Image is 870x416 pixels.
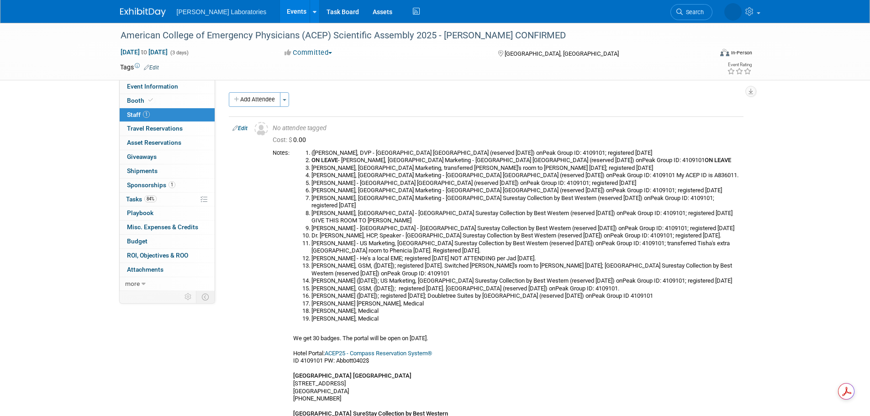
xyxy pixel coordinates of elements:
button: Add Attendee [229,92,280,107]
li: [PERSON_NAME], Medical [311,307,740,315]
span: 84% [144,195,157,202]
li: [PERSON_NAME] - US Marketing, [GEOGRAPHIC_DATA] Surestay Collection by Best Western (reserved [DA... [311,240,740,255]
span: Sponsorships [127,181,175,189]
div: No attendee tagged [273,124,740,132]
div: American College of Emergency Physicians (ACEP) Scientific Assembly 2025 - [PERSON_NAME] CONFIRMED [117,27,699,44]
li: [PERSON_NAME], [GEOGRAPHIC_DATA] Marketing - [GEOGRAPHIC_DATA] [GEOGRAPHIC_DATA] (reserved [DATE]... [311,172,740,179]
span: Attachments [127,266,163,273]
a: Sponsorships1 [120,179,215,192]
div: Event Format [659,47,753,61]
a: Budget [120,235,215,248]
i: Booth reservation complete [148,98,153,103]
span: Misc. Expenses & Credits [127,223,198,231]
td: Tags [120,63,159,72]
span: Budget [127,237,148,245]
li: [PERSON_NAME], [GEOGRAPHIC_DATA] Marketing, transferred [PERSON_NAME]'s room to [PERSON_NAME] [DA... [311,164,740,172]
a: Attachments [120,263,215,277]
td: Toggle Event Tabs [196,291,215,303]
span: Cost: $ [273,136,293,143]
a: Booth [120,94,215,108]
span: [DATE] [DATE] [120,48,168,56]
span: Asset Reservations [127,139,181,146]
span: Travel Reservations [127,125,183,132]
img: ExhibitDay [120,8,166,17]
span: Booth [127,97,155,104]
a: Asset Reservations [120,136,215,150]
button: Committed [281,48,336,58]
b: ON LEAVE [311,157,338,163]
a: Edit [232,125,248,132]
span: 1 [169,181,175,188]
li: ([PERSON_NAME], DVP - [GEOGRAPHIC_DATA] [GEOGRAPHIC_DATA] (reserved [DATE]) onPeak Group ID: 4109... [311,149,740,157]
span: Playbook [127,209,153,216]
li: [PERSON_NAME], GSM, ([DATE]); registered [DATE]. [GEOGRAPHIC_DATA] (reserved [DATE]) onPeak Group... [311,285,740,293]
li: [PERSON_NAME] - [GEOGRAPHIC_DATA] - [GEOGRAPHIC_DATA] Surestay Collection by Best Western (reserv... [311,225,740,232]
li: [PERSON_NAME], [GEOGRAPHIC_DATA] - [GEOGRAPHIC_DATA] Surestay Collection by Best Western (reserve... [311,210,740,225]
a: Playbook [120,206,215,220]
li: Dr. [PERSON_NAME], HCP, Speaker - [GEOGRAPHIC_DATA] Surestay Collection by Best Western (reserved... [311,232,740,240]
span: to [140,48,148,56]
a: Edit [144,64,159,71]
li: [PERSON_NAME], [GEOGRAPHIC_DATA] Marketing - [GEOGRAPHIC_DATA] [GEOGRAPHIC_DATA] (reserved [DATE]... [311,187,740,195]
span: [PERSON_NAME] Laboratories [177,8,267,16]
li: [PERSON_NAME], [GEOGRAPHIC_DATA] Marketing - [GEOGRAPHIC_DATA] Surestay Collection by Best Wester... [311,195,740,210]
span: Tasks [126,195,157,203]
li: [PERSON_NAME], GSM, ([DATE]); registered [DATE]. Switched [PERSON_NAME]'s room to [PERSON_NAME] [... [311,262,740,277]
div: Notes: [273,149,290,157]
li: - [PERSON_NAME], [GEOGRAPHIC_DATA] Marketing - [GEOGRAPHIC_DATA] [GEOGRAPHIC_DATA] (reserved [DAT... [311,157,740,164]
span: more [125,280,140,287]
img: Tisha Davis [724,3,742,21]
li: [PERSON_NAME], Medical [311,315,740,323]
span: Giveaways [127,153,157,160]
span: Shipments [127,167,158,174]
img: Format-Inperson.png [720,49,729,56]
span: Event Information [127,83,178,90]
span: [GEOGRAPHIC_DATA], [GEOGRAPHIC_DATA] [505,50,619,57]
li: [PERSON_NAME] - [GEOGRAPHIC_DATA] [GEOGRAPHIC_DATA] (reserved [DATE]) onPeak Group ID: 4109101; r... [311,179,740,187]
a: Travel Reservations [120,122,215,136]
a: ACEP25 - Compass Reservation System® [325,350,432,357]
span: ROI, Objectives & ROO [127,252,188,259]
span: (3 days) [169,50,189,56]
span: Staff [127,111,150,118]
a: more [120,277,215,291]
span: Search [683,9,704,16]
a: Event Information [120,80,215,94]
b: [GEOGRAPHIC_DATA] [GEOGRAPHIC_DATA] [293,372,411,379]
td: Personalize Event Tab Strip [180,291,196,303]
a: Giveaways [120,150,215,164]
a: Search [670,4,712,20]
a: ROI, Objectives & ROO [120,249,215,263]
span: 1 [143,111,150,118]
a: Shipments [120,164,215,178]
a: Staff1 [120,108,215,122]
div: In-Person [731,49,752,56]
li: [PERSON_NAME] - He’s a local EME; registered [DATE] NOT ATTENDING per Jad [DATE]. [311,255,740,263]
li: [PERSON_NAME] [PERSON_NAME], Medical [311,300,740,308]
a: Misc. Expenses & Credits [120,221,215,234]
a: Tasks84% [120,193,215,206]
b: ON LEAVE [705,157,731,163]
div: Event Rating [727,63,752,67]
li: [PERSON_NAME] ([DATE]); US Marketing, [GEOGRAPHIC_DATA] Surestay Collection by Best Western (rese... [311,277,740,285]
li: [PERSON_NAME] ([DATE]); registered [DATE]; Doubletree Suites by [GEOGRAPHIC_DATA] (reserved [DATE... [311,292,740,300]
img: Unassigned-User-Icon.png [254,122,268,136]
span: 0.00 [273,136,310,143]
